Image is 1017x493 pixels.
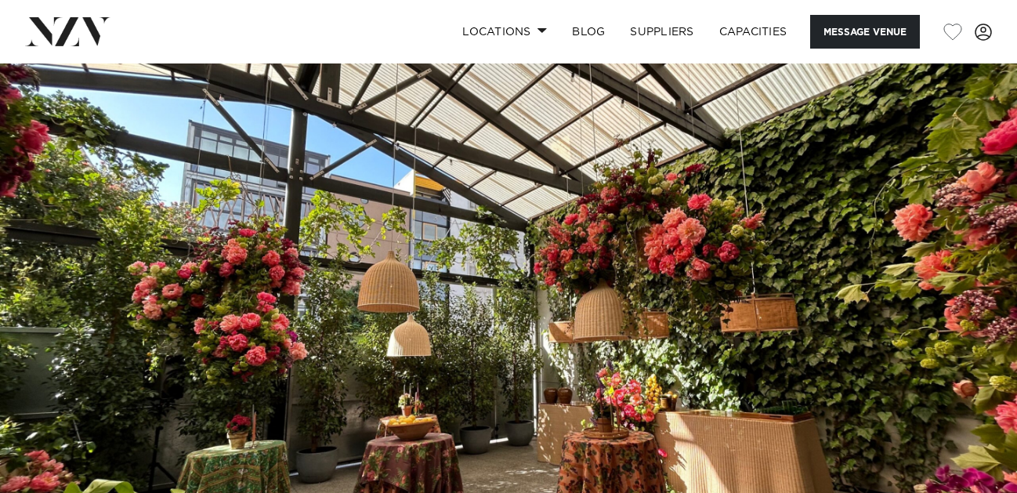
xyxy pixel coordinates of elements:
a: Capacities [707,15,800,49]
button: Message Venue [810,15,920,49]
a: Locations [450,15,559,49]
a: SUPPLIERS [617,15,706,49]
a: BLOG [559,15,617,49]
img: nzv-logo.png [25,17,110,45]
